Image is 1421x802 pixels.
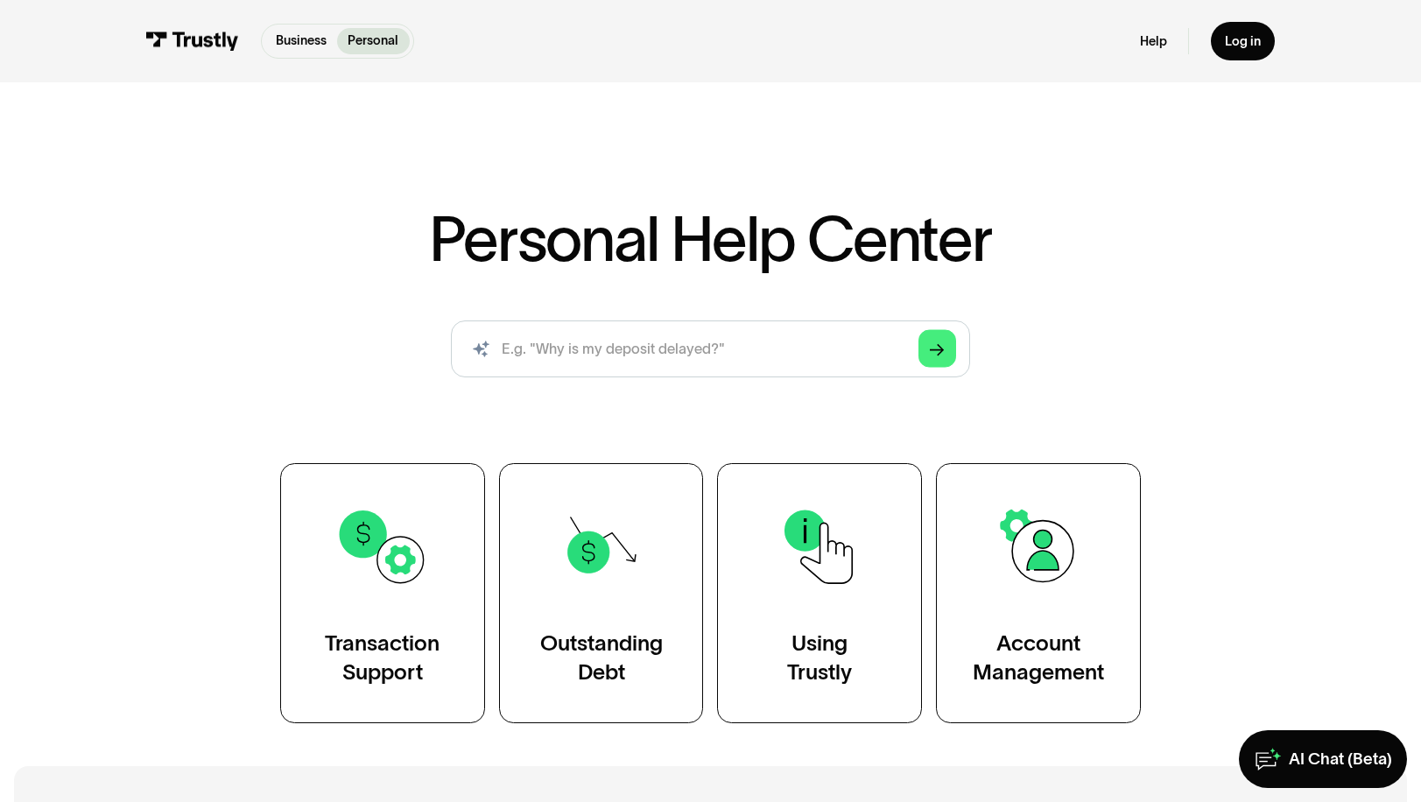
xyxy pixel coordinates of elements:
a: Help [1140,33,1167,50]
a: OutstandingDebt [499,463,704,723]
div: AI Chat (Beta) [1289,749,1392,770]
p: Business [276,32,327,51]
a: AccountManagement [936,463,1141,723]
h1: Personal Help Center [429,208,992,271]
div: Account Management [973,630,1104,687]
div: Transaction Support [325,630,440,687]
div: Log in [1225,33,1261,50]
a: Business [265,28,338,54]
a: Personal [337,28,410,54]
a: TransactionSupport [280,463,485,723]
a: Log in [1211,22,1276,60]
form: Search [451,320,971,378]
p: Personal [348,32,398,51]
div: Using Trustly [787,630,852,687]
input: search [451,320,971,378]
div: Outstanding Debt [540,630,663,687]
a: AI Chat (Beta) [1239,730,1407,788]
img: Trustly Logo [146,32,239,52]
a: UsingTrustly [717,463,922,723]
